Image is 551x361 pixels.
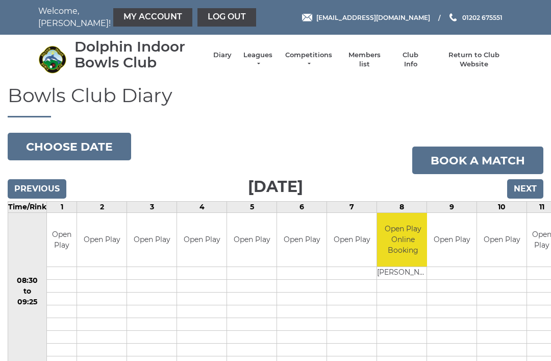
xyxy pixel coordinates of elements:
[277,202,327,213] td: 6
[197,8,256,27] a: Log out
[477,213,527,267] td: Open Play
[127,202,177,213] td: 3
[427,213,477,267] td: Open Play
[227,202,277,213] td: 5
[377,213,429,267] td: Open Play Online Booking
[213,51,232,60] a: Diary
[427,202,477,213] td: 9
[113,8,192,27] a: My Account
[47,202,77,213] td: 1
[316,13,430,21] span: [EMAIL_ADDRESS][DOMAIN_NAME]
[477,202,527,213] td: 10
[8,133,131,160] button: Choose date
[38,45,66,74] img: Dolphin Indoor Bowls Club
[127,213,177,267] td: Open Play
[8,179,66,199] input: Previous
[38,5,227,30] nav: Welcome, [PERSON_NAME]!
[302,14,312,21] img: Email
[284,51,333,69] a: Competitions
[377,267,429,279] td: [PERSON_NAME]
[462,13,503,21] span: 01202 675551
[177,213,227,267] td: Open Play
[327,202,377,213] td: 7
[177,202,227,213] td: 4
[377,202,427,213] td: 8
[343,51,385,69] a: Members list
[507,179,543,199] input: Next
[227,213,277,267] td: Open Play
[327,213,377,267] td: Open Play
[448,13,503,22] a: Phone us 01202 675551
[242,51,274,69] a: Leagues
[436,51,513,69] a: Return to Club Website
[396,51,425,69] a: Club Info
[77,213,127,267] td: Open Play
[302,13,430,22] a: Email [EMAIL_ADDRESS][DOMAIN_NAME]
[47,213,77,267] td: Open Play
[412,147,543,174] a: Book a match
[8,85,543,118] h1: Bowls Club Diary
[449,13,457,21] img: Phone us
[77,202,127,213] td: 2
[277,213,327,267] td: Open Play
[74,39,203,70] div: Dolphin Indoor Bowls Club
[8,202,47,213] td: Time/Rink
